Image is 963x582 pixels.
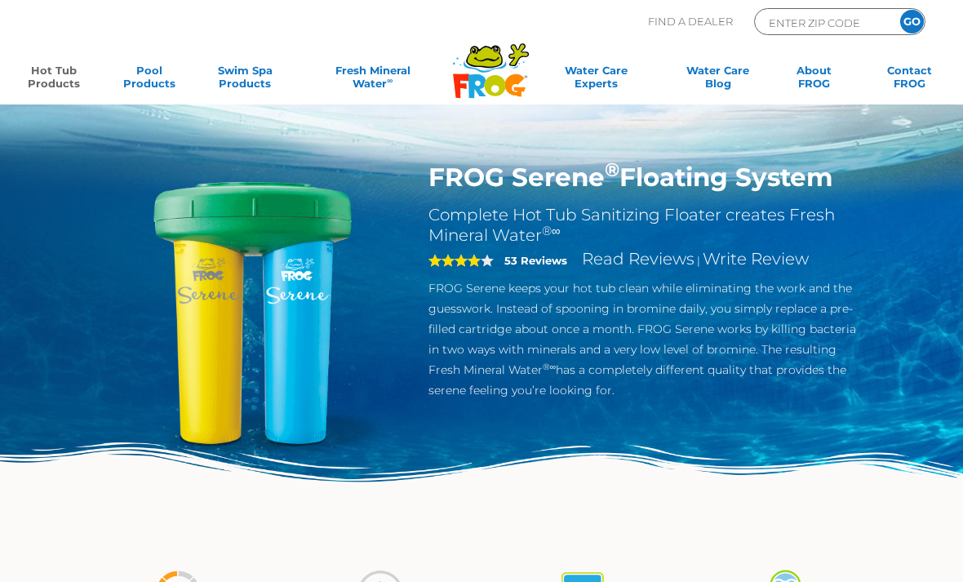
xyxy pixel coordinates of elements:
p: FROG Serene keeps your hot tub clean while eliminating the work and the guesswork. Instead of spo... [428,278,862,401]
a: PoolProducts [112,64,186,96]
h2: Complete Hot Tub Sanitizing Floater creates Fresh Mineral Water [428,205,862,246]
sup: ® [605,158,619,181]
input: Zip Code Form [767,13,877,32]
h1: FROG Serene Floating System [428,162,862,193]
input: GO [900,10,924,33]
span: | [697,254,700,267]
sup: ®∞ [542,223,561,238]
strong: 53 Reviews [504,254,567,267]
a: Water CareExperts [533,64,659,96]
span: 4 [428,254,481,267]
a: Fresh MineralWater∞ [304,64,442,96]
sup: ®∞ [543,362,557,372]
a: Read Reviews [582,249,695,269]
img: hot-tub-product-serene-floater.png [101,162,404,464]
a: ContactFROG [872,64,947,96]
a: Water CareBlog [681,64,755,96]
sup: ∞ [387,76,393,85]
p: Find A Dealer [648,8,733,35]
a: Swim SpaProducts [208,64,282,96]
a: Write Review [703,249,809,269]
a: AboutFROG [777,64,851,96]
a: Hot TubProducts [16,64,91,96]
